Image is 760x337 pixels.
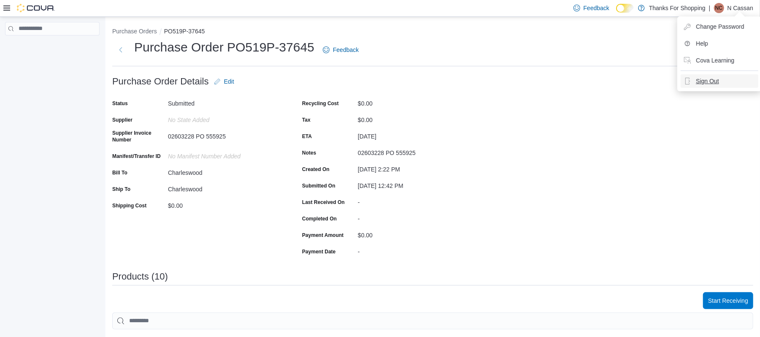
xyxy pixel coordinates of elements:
div: - [358,245,471,255]
span: Help [696,39,708,48]
span: Change Password [696,22,744,31]
label: Shipping Cost [112,202,146,209]
p: | [709,3,711,13]
div: [DATE] 12:42 PM [358,179,471,189]
div: $0.00 [358,97,471,107]
div: Charleswood [168,166,281,176]
span: Sign Out [696,77,719,85]
div: 02603228 PO 555925 [358,146,471,156]
div: N Cassan [714,3,724,13]
span: Feedback [333,46,359,54]
label: Tax [302,117,311,123]
nav: An example of EuiBreadcrumbs [112,27,753,37]
span: NC [715,3,722,13]
button: Next [112,41,129,58]
div: [DATE] [358,130,471,140]
img: Cova [17,4,55,12]
label: Notes [302,149,316,156]
h3: Purchase Order Details [112,76,209,87]
button: Sign Out [681,74,758,88]
span: Feedback [584,4,609,12]
label: Recycling Cost [302,100,339,107]
button: Edit [211,73,238,90]
label: Supplier Invoice Number [112,130,165,143]
label: Status [112,100,128,107]
button: Change Password [681,20,758,33]
div: 02603228 PO 555925 [168,130,281,140]
label: ETA [302,133,312,140]
span: Start Receiving [708,296,748,305]
button: Cova Learning [681,54,758,67]
div: [DATE] 2:22 PM [358,163,471,173]
div: Charleswood [168,182,281,193]
label: Ship To [112,186,130,193]
input: Dark Mode [616,4,634,13]
div: $0.00 [168,199,281,209]
p: Thanks For Shopping [649,3,706,13]
label: Bill To [112,169,127,176]
button: PO519P-37645 [164,28,205,35]
div: Submitted [168,97,281,107]
p: N Cassan [728,3,753,13]
label: Manifest/Transfer ID [112,153,161,160]
div: $0.00 [358,228,471,239]
nav: Complex example [5,37,100,57]
label: Payment Date [302,248,335,255]
label: Submitted On [302,182,335,189]
a: Feedback [319,41,362,58]
span: Cova Learning [696,56,734,65]
label: Last Received On [302,199,345,206]
div: No State added [168,113,281,123]
h3: Products (10) [112,272,168,282]
label: Created On [302,166,330,173]
h1: Purchase Order PO519P-37645 [134,39,314,56]
div: - [358,212,471,222]
div: - [358,196,471,206]
label: Payment Amount [302,232,343,239]
div: No Manifest Number added [168,149,281,160]
button: Help [681,37,758,50]
div: $0.00 [358,113,471,123]
label: Supplier [112,117,133,123]
button: Start Receiving [703,292,753,309]
span: Edit [224,77,234,86]
button: Purchase Orders [112,28,157,35]
label: Completed On [302,215,337,222]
